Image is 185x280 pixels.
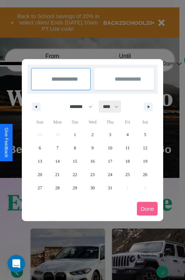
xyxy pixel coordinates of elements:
[66,155,84,168] button: 15
[48,168,66,181] button: 21
[144,128,146,141] span: 5
[73,155,77,168] span: 15
[137,116,154,128] span: Sat
[109,128,111,141] span: 3
[31,155,48,168] button: 13
[31,116,48,128] span: Sun
[74,128,76,141] span: 1
[84,155,101,168] button: 16
[56,141,58,155] span: 7
[66,181,84,195] button: 29
[143,168,147,181] span: 26
[55,181,60,195] span: 28
[101,168,119,181] button: 24
[127,128,129,141] span: 4
[137,202,158,216] button: Done
[66,141,84,155] button: 8
[101,141,119,155] button: 10
[39,141,41,155] span: 6
[31,168,48,181] button: 20
[91,128,94,141] span: 2
[4,128,9,158] div: Give Feedback
[74,141,76,155] span: 8
[119,141,136,155] button: 11
[73,168,77,181] span: 22
[90,168,95,181] span: 23
[84,168,101,181] button: 23
[55,155,60,168] span: 14
[125,141,130,155] span: 11
[137,168,154,181] button: 26
[119,116,136,128] span: Fri
[66,168,84,181] button: 22
[7,255,25,273] iframe: Intercom live chat
[31,141,48,155] button: 6
[55,168,60,181] span: 21
[84,181,101,195] button: 30
[91,141,94,155] span: 9
[48,181,66,195] button: 28
[84,128,101,141] button: 2
[125,168,130,181] span: 25
[90,181,95,195] span: 30
[48,155,66,168] button: 14
[38,155,42,168] span: 13
[108,181,112,195] span: 31
[143,155,147,168] span: 19
[48,116,66,128] span: Mon
[31,181,48,195] button: 27
[125,155,130,168] span: 18
[48,141,66,155] button: 7
[101,128,119,141] button: 3
[137,141,154,155] button: 12
[108,155,112,168] span: 17
[143,141,147,155] span: 12
[137,128,154,141] button: 5
[108,141,112,155] span: 10
[84,141,101,155] button: 9
[66,128,84,141] button: 1
[101,181,119,195] button: 31
[38,181,42,195] span: 27
[84,116,101,128] span: Wed
[119,128,136,141] button: 4
[108,168,112,181] span: 24
[137,155,154,168] button: 19
[101,155,119,168] button: 17
[73,181,77,195] span: 29
[90,155,95,168] span: 16
[66,116,84,128] span: Tue
[38,168,42,181] span: 20
[101,116,119,128] span: Thu
[119,168,136,181] button: 25
[119,155,136,168] button: 18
